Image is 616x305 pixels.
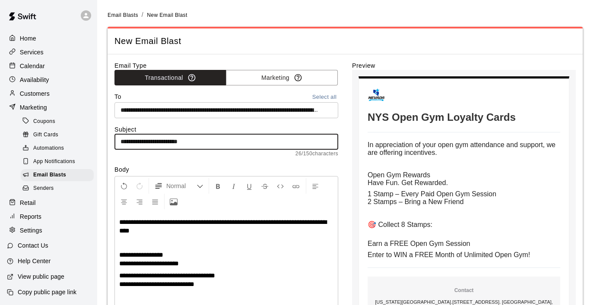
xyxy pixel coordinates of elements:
[21,142,97,155] a: Automations
[368,171,430,179] span: Open Gym Rewards
[18,257,51,265] p: Help Center
[7,101,90,114] a: Marketing
[7,32,90,45] a: Home
[368,87,385,104] img: Nevada Youth Sports Center
[33,184,54,193] span: Senders
[132,178,147,194] button: Redo
[273,178,288,194] button: Insert Code
[108,12,138,18] span: Email Blasts
[20,62,45,70] p: Calendar
[117,194,131,209] button: Center Align
[7,60,90,72] a: Calendar
[211,178,225,194] button: Format Bold
[21,182,97,195] a: Senders
[226,178,241,194] button: Format Italics
[21,128,97,141] a: Gift Cards
[368,111,560,123] h1: NYS Open Gym Loyalty Cards
[368,221,432,228] span: 🎯 Collect 8 Stamps:
[7,87,90,100] a: Customers
[20,75,49,84] p: Availability
[21,115,97,128] a: Coupons
[21,169,94,181] div: Email Blasts
[132,194,147,209] button: Right Align
[114,165,338,174] label: Body
[21,155,97,169] a: App Notifications
[114,125,338,134] label: Subject
[33,171,66,179] span: Email Blasts
[368,190,496,198] span: 1 Stamp – Every Paid Open Gym Session
[257,178,272,194] button: Format Strikethrough
[18,272,64,281] p: View public page
[7,224,90,237] a: Settings
[33,117,55,126] span: Coupons
[20,34,36,43] p: Home
[20,103,47,112] p: Marketing
[368,141,557,156] span: In appreciation of your open gym attendance and support, we are offering incentives.
[21,182,94,195] div: Senders
[289,178,303,194] button: Insert Link
[108,11,138,18] a: Email Blasts
[117,178,131,194] button: Undo
[311,92,338,102] button: Select all
[148,194,162,209] button: Justify Align
[108,10,606,20] nav: breadcrumb
[7,196,90,209] a: Retail
[20,48,44,57] p: Services
[20,226,42,235] p: Settings
[114,61,338,70] label: Email Type
[166,194,181,209] button: Upload Image
[242,178,257,194] button: Format Underline
[21,116,94,128] div: Coupons
[18,288,76,296] p: Copy public page link
[20,89,50,98] p: Customers
[21,169,97,182] a: Email Blasts
[368,240,470,247] span: Earn a FREE Open Gym Session
[21,156,94,168] div: App Notifications
[166,182,197,190] span: Normal
[147,12,187,18] span: New Email Blast
[7,210,90,223] a: Reports
[21,142,94,154] div: Automations
[368,198,464,205] span: 2 Stamps – Bring a New Friend
[114,150,338,158] span: 26 / 150 characters
[151,178,207,194] button: Formatting Options
[114,92,121,102] label: To
[371,287,557,294] p: Contact
[18,241,48,250] p: Contact Us
[33,131,58,139] span: Gift Cards
[33,144,64,153] span: Automations
[352,61,576,70] label: Preview
[20,212,41,221] p: Reports
[20,198,36,207] p: Retail
[308,178,323,194] button: Left Align
[33,157,75,166] span: App Notifications
[368,251,530,258] span: Enter to WIN a FREE Month of Unlimited Open Gym!
[142,10,143,19] li: /
[114,70,226,86] button: Transactional
[114,35,576,47] span: New Email Blast
[226,70,338,86] button: Marketing
[7,73,90,86] a: Availability
[21,129,94,141] div: Gift Cards
[368,179,448,186] span: Have Fun. Get Rewarded.
[7,46,90,59] a: Services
